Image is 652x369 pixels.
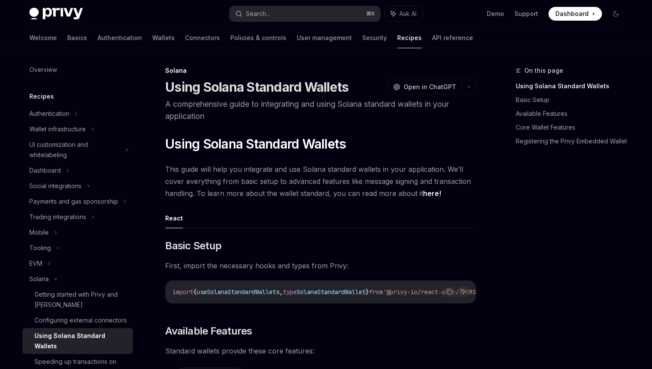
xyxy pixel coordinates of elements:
[362,28,387,48] a: Security
[444,286,455,297] button: Copy the contents from the code block
[229,6,380,22] button: Search...⌘K
[283,288,297,296] span: type
[29,109,69,119] div: Authentication
[193,288,197,296] span: {
[29,91,54,102] h5: Recipes
[297,28,352,48] a: User management
[197,288,279,296] span: useSolanaStandardWallets
[516,107,630,121] a: Available Features
[432,28,473,48] a: API reference
[22,328,133,354] a: Using Solana Standard Wallets
[549,7,602,21] a: Dashboard
[29,212,86,222] div: Trading integrations
[29,140,120,160] div: UI customization and whitelabeling
[230,28,286,48] a: Policies & controls
[67,28,87,48] a: Basics
[404,83,456,91] span: Open in ChatGPT
[185,28,220,48] a: Connectors
[458,286,469,297] button: Ask AI
[29,274,49,284] div: Solana
[399,9,417,18] span: Ask AI
[388,80,461,94] button: Open in ChatGPT
[246,9,270,19] div: Search...
[29,196,118,207] div: Payments and gas sponsorship
[609,7,623,21] button: Toggle dark mode
[97,28,142,48] a: Authentication
[29,243,51,253] div: Tooling
[165,239,221,253] span: Basic Setup
[397,28,422,48] a: Recipes
[369,288,383,296] span: from
[279,288,283,296] span: ,
[555,9,589,18] span: Dashboard
[29,258,42,269] div: EVM
[34,331,128,351] div: Using Solana Standard Wallets
[423,189,441,198] a: here!
[516,93,630,107] a: Basic Setup
[516,121,630,134] a: Core Wallet Features
[152,28,175,48] a: Wallets
[165,208,183,228] button: React
[22,62,133,78] a: Overview
[385,6,423,22] button: Ask AI
[165,324,252,338] span: Available Features
[29,28,57,48] a: Welcome
[165,66,476,75] div: Solana
[172,288,193,296] span: import
[487,9,504,18] a: Demo
[165,260,476,272] span: First, import the necessary hooks and types from Privy:
[366,10,375,17] span: ⌘ K
[34,289,128,310] div: Getting started with Privy and [PERSON_NAME]
[34,315,127,326] div: Configuring external connectors
[165,163,476,199] span: This guide will help you integrate and use Solana standard wallets in your application. We’ll cov...
[22,287,133,313] a: Getting started with Privy and [PERSON_NAME]
[29,8,83,20] img: dark logo
[29,65,57,75] div: Overview
[524,65,563,76] span: On this page
[29,181,81,191] div: Social integrations
[297,288,366,296] span: SolanaStandardWallet
[29,124,86,134] div: Wallet infrastructure
[514,9,538,18] a: Support
[165,136,346,152] span: Using Solana Standard Wallets
[516,79,630,93] a: Using Solana Standard Wallets
[165,79,348,95] h1: Using Solana Standard Wallets
[366,288,369,296] span: }
[29,227,49,238] div: Mobile
[165,345,476,357] span: Standard wallets provide these core features:
[29,165,61,176] div: Dashboard
[516,134,630,148] a: Registering the Privy Embedded Wallet
[383,288,507,296] span: '@privy-io/react-auth/[PERSON_NAME]'
[165,98,476,122] p: A comprehensive guide to integrating and using Solana standard wallets in your application
[22,313,133,328] a: Configuring external connectors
